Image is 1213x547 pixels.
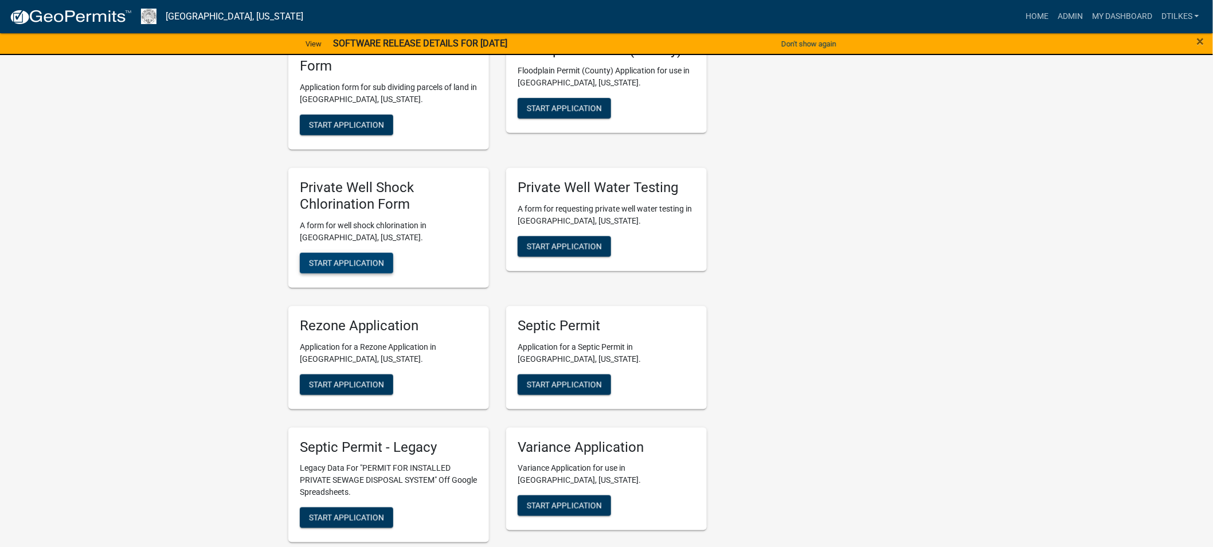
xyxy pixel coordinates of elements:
a: [GEOGRAPHIC_DATA], [US_STATE] [166,7,303,26]
h5: Private Well Water Testing [518,179,695,196]
span: Start Application [527,104,602,113]
span: Start Application [527,241,602,251]
h5: Rezone Application [300,318,478,334]
a: My Dashboard [1087,6,1157,28]
button: Start Application [518,374,611,395]
h5: Septic Permit - Legacy [300,439,478,456]
p: A form for requesting private well water testing in [GEOGRAPHIC_DATA], [US_STATE]. [518,203,695,227]
button: Start Application [518,236,611,257]
a: Admin [1053,6,1087,28]
p: Variance Application for use in [GEOGRAPHIC_DATA], [US_STATE]. [518,462,695,486]
p: Legacy Data For "PERMIT FOR INSTALLED PRIVATE SEWAGE DISPOSAL SYSTEM" Off Google Spreadsheets. [300,462,478,498]
button: Don't show again [777,34,841,53]
p: Application form for sub dividing parcels of land in [GEOGRAPHIC_DATA], [US_STATE]. [300,81,478,106]
h5: Private Well Shock Chlorination Form [300,179,478,213]
a: Home [1021,6,1053,28]
button: Close [1197,34,1204,48]
h5: Division of Land Process Form [300,42,478,75]
img: Franklin County, Iowa [141,9,156,24]
span: Start Application [309,513,384,522]
h5: Variance Application [518,439,695,456]
span: Start Application [527,380,602,389]
span: Start Application [309,380,384,389]
p: Application for a Septic Permit in [GEOGRAPHIC_DATA], [US_STATE]. [518,341,695,365]
p: Floodplain Permit (County) Application for use in [GEOGRAPHIC_DATA], [US_STATE]. [518,65,695,89]
span: Start Application [527,501,602,510]
button: Start Application [300,374,393,395]
p: A form for well shock chlorination in [GEOGRAPHIC_DATA], [US_STATE]. [300,220,478,244]
button: Start Application [300,253,393,273]
button: Start Application [300,507,393,528]
h5: Septic Permit [518,318,695,334]
span: Start Application [309,258,384,267]
span: × [1197,33,1204,49]
strong: SOFTWARE RELEASE DETAILS FOR [DATE] [333,38,507,49]
a: View [301,34,326,53]
button: Start Application [518,98,611,119]
a: dtilkes [1157,6,1204,28]
p: Application for a Rezone Application in [GEOGRAPHIC_DATA], [US_STATE]. [300,341,478,365]
button: Start Application [300,115,393,135]
span: Start Application [309,120,384,130]
button: Start Application [518,495,611,516]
